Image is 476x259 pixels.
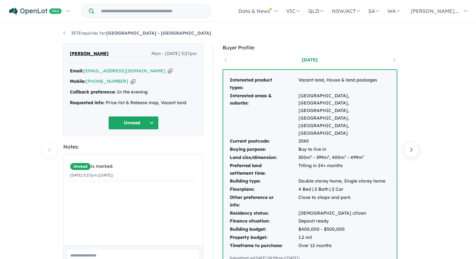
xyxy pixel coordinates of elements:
td: Finance situation: [229,217,298,225]
td: Buy to live in [298,145,390,154]
td: Preferred land settlement time: [229,162,298,177]
td: Deposit ready [298,217,390,225]
td: Land size/dimension: [229,154,298,162]
td: 2560 [298,137,390,145]
td: 1.2 mil [298,234,390,242]
strong: Requested info: [70,100,105,105]
td: Other preference or info: [229,194,298,209]
td: 4 Bed | 2 Bath | 2 Car [298,185,390,194]
nav: breadcrumb [63,30,413,37]
div: is marked. [70,163,197,170]
td: Building budget: [229,225,298,234]
td: Titling in 24+ months [298,162,390,177]
td: Close to shops and park [298,194,390,209]
div: In the evening [70,88,197,96]
button: Copy [168,68,173,74]
strong: Callback preference: [70,89,116,95]
small: [DATE] 5:27pm ([DATE]) [70,173,113,177]
span: [PERSON_NAME].... [411,8,459,14]
span: Unread [70,163,91,170]
td: $400,000 - $500,000 [298,225,390,234]
td: 300m² - 399m², 400m² - 499m² [298,154,390,162]
td: Timeframe to purchase: [229,242,298,250]
button: Unread [108,116,159,130]
td: Interested areas & suburbs: [229,92,298,138]
td: Over 12 months [298,242,390,250]
input: Try estate name, suburb, builder or developer [95,4,210,18]
td: Interested product types: [229,76,298,92]
td: Residency status: [229,209,298,217]
td: Double storey home, Single storey home [298,177,390,185]
td: Buying purpose: [229,145,298,154]
a: [DATE] [283,57,337,63]
strong: Email: [70,68,83,74]
td: Current postcode: [229,137,298,145]
img: Openlot PRO Logo White [9,8,62,15]
td: Property budget: [229,234,298,242]
td: Floorplans: [229,185,298,194]
td: Vacant land, House & land packages [298,76,390,92]
a: [EMAIL_ADDRESS][DOMAIN_NAME] [83,68,165,74]
a: 357Enquiries for[GEOGRAPHIC_DATA] - [GEOGRAPHIC_DATA] [63,30,211,36]
strong: [GEOGRAPHIC_DATA] - [GEOGRAPHIC_DATA] [106,30,211,36]
div: Notes: [63,143,203,151]
div: Price-list & Release map, Vacant land [70,99,197,107]
div: Buyer Profile: [223,43,397,52]
td: [DEMOGRAPHIC_DATA] citizen [298,209,390,217]
td: Building type: [229,177,298,185]
strong: Mobile: [70,78,86,84]
a: [PHONE_NUMBER] [86,78,128,84]
span: [PERSON_NAME] [70,50,109,58]
button: Copy [131,78,135,85]
td: [GEOGRAPHIC_DATA], [GEOGRAPHIC_DATA], [GEOGRAPHIC_DATA], [GEOGRAPHIC_DATA], [GEOGRAPHIC_DATA], [G... [298,92,390,138]
span: Mon - [DATE] 5:27pm [151,50,197,58]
